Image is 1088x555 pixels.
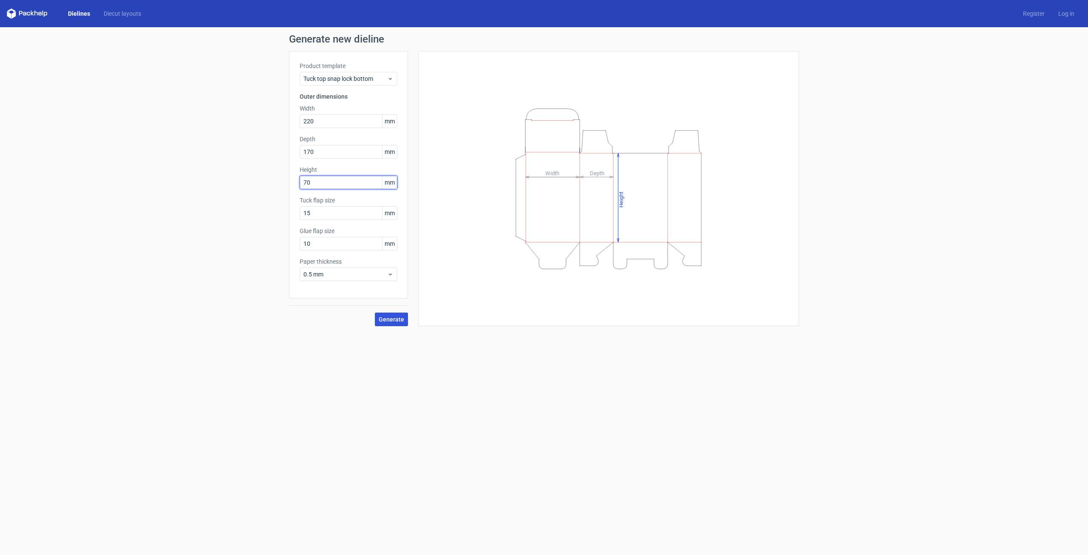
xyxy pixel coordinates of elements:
[300,92,397,101] h3: Outer dimensions
[1051,9,1081,18] a: Log in
[590,170,604,176] tspan: Depth
[300,165,397,174] label: Height
[545,170,559,176] tspan: Width
[382,176,397,189] span: mm
[300,257,397,266] label: Paper thickness
[382,115,397,128] span: mm
[300,104,397,113] label: Width
[61,9,97,18] a: Dielines
[382,237,397,250] span: mm
[289,34,799,44] h1: Generate new dieline
[1016,9,1051,18] a: Register
[97,9,148,18] a: Diecut layouts
[303,74,387,83] span: Tuck top snap lock bottom
[300,227,397,235] label: Glue flap size
[382,207,397,219] span: mm
[375,313,408,326] button: Generate
[382,145,397,158] span: mm
[300,62,397,70] label: Product template
[618,191,624,207] tspan: Height
[300,135,397,143] label: Depth
[303,270,387,279] span: 0.5 mm
[379,316,404,322] span: Generate
[300,196,397,205] label: Tuck flap size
